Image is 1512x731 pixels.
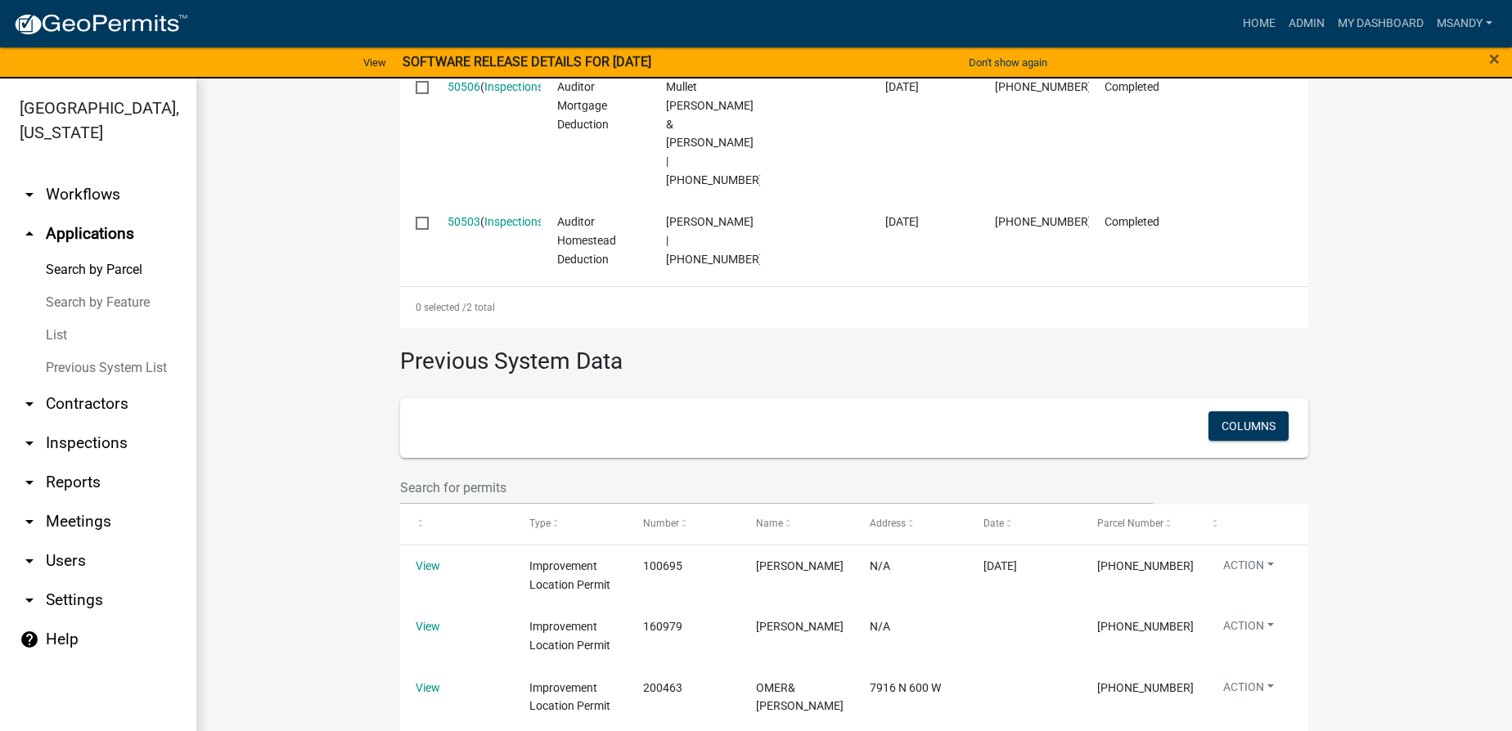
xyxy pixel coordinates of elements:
span: Completed [1105,80,1159,93]
span: 021-014-002 [995,80,1091,93]
span: Improvement Location Permit [529,681,610,713]
span: N/A [870,620,890,633]
a: Admin [1282,8,1331,39]
span: Auditor Mortgage Deduction [557,80,609,131]
datatable-header-cell: Number [628,505,741,544]
span: Date [983,518,1004,529]
i: arrow_drop_down [20,394,39,414]
span: Improvement Location Permit [529,559,610,591]
span: 0 selected / [416,302,466,313]
i: arrow_drop_down [20,590,39,610]
a: View [416,681,440,694]
a: My Dashboard [1331,8,1430,39]
datatable-header-cell: Date [968,505,1082,544]
span: × [1489,47,1500,70]
div: 2 total [400,287,1308,328]
input: Search for permits [400,471,1153,505]
a: Home [1236,8,1282,39]
button: Action [1210,679,1287,702]
datatable-header-cell: Parcel Number [1082,505,1195,544]
span: 021-014-002 [995,215,1091,228]
i: arrow_drop_down [20,551,39,571]
span: Auditor Homestead Deduction [557,215,616,266]
a: msandy [1430,8,1499,39]
datatable-header-cell: Name [740,505,854,544]
a: Inspections [484,215,543,228]
button: Columns [1208,411,1289,441]
span: OMER& KAREN MULLETT [756,681,844,713]
datatable-header-cell: Address [854,505,968,544]
span: Omer Lee Mullet | 021-014-002 [666,215,763,266]
span: 021-014-002 [1097,681,1194,694]
span: Mullet Omer Lee & Karen M | 021-014-002 [666,80,763,186]
a: Inspections [484,80,543,93]
span: 10/7/2010 [983,559,1017,572]
span: OMER MULLET [756,620,844,633]
div: ( ) [448,78,526,96]
span: 07/06/2022 [885,215,919,228]
a: View [416,559,440,572]
span: 200463 [643,681,682,694]
i: arrow_drop_down [20,185,39,204]
span: N/A [870,559,890,572]
span: Completed [1105,215,1159,228]
span: Name [756,518,783,529]
span: 160979 [643,620,682,633]
i: arrow_drop_down [20,512,39,531]
datatable-header-cell: Type [514,505,628,544]
i: arrow_drop_down [20,473,39,492]
span: 021-014-002 [1097,559,1194,572]
button: Action [1210,557,1287,581]
span: Address [870,518,906,529]
span: 07/06/2022 [885,80,919,93]
div: ( ) [448,213,526,231]
span: Parcel Number [1097,518,1163,529]
span: Number [643,518,679,529]
strong: SOFTWARE RELEASE DETAILS FOR [DATE] [403,54,651,70]
a: 50506 [448,80,480,93]
a: View [416,620,440,633]
span: Type [529,518,551,529]
i: arrow_drop_up [20,224,39,244]
span: 100695 [643,559,682,572]
button: Action [1210,617,1287,641]
i: arrow_drop_down [20,433,39,453]
button: Close [1489,49,1500,69]
span: 021-014-002 [1097,620,1194,633]
h3: Previous System Data [400,328,1308,379]
span: Improvement Location Permit [529,620,610,652]
a: View [357,49,393,76]
button: Don't show again [962,49,1054,76]
span: 7916 N 600 W [870,681,941,694]
i: help [20,630,39,649]
a: 50503 [448,215,480,228]
span: OMER MULLET [756,559,844,572]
